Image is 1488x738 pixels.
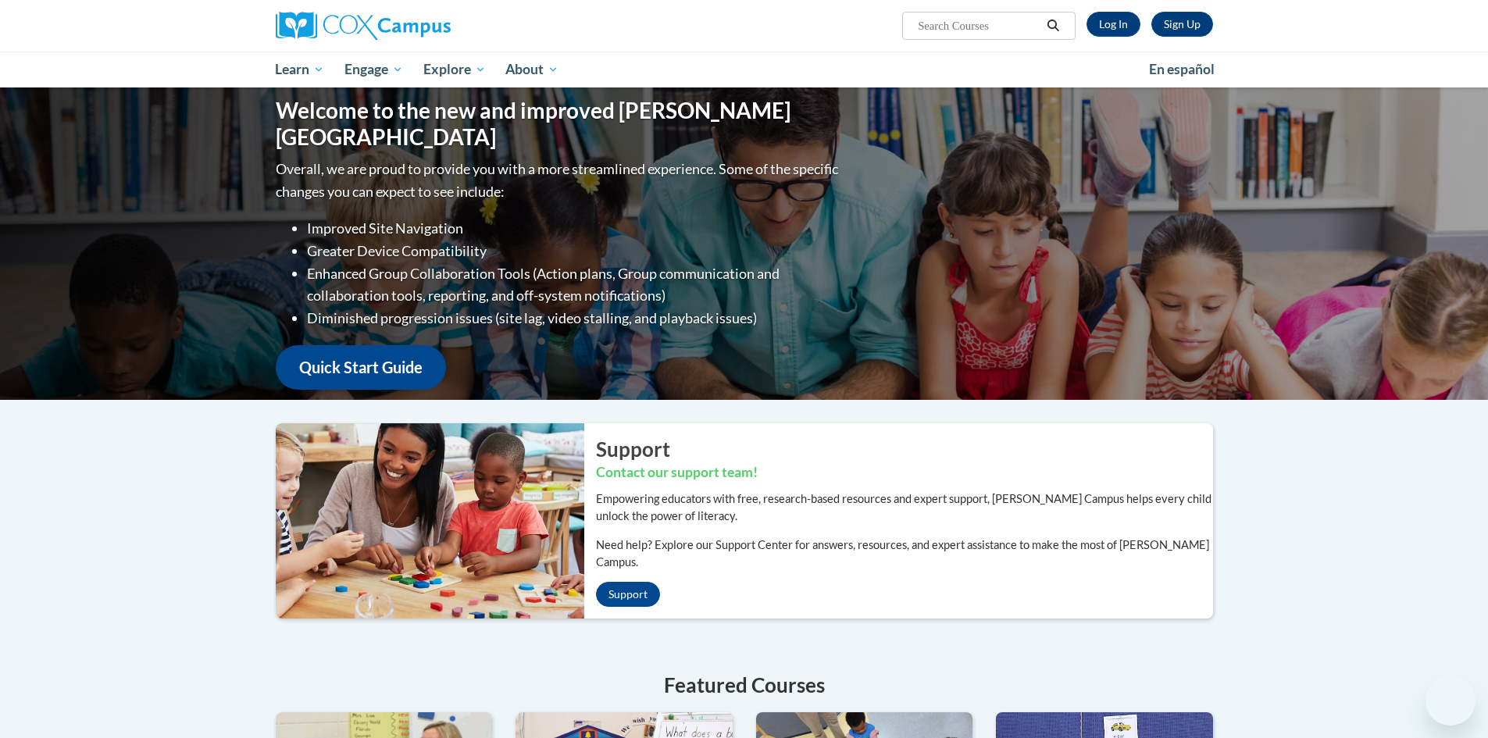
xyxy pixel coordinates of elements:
a: Cox Campus [276,12,573,40]
li: Diminished progression issues (site lag, video stalling, and playback issues) [307,307,842,330]
span: About [505,60,558,79]
input: Search Courses [916,16,1041,35]
a: Learn [266,52,335,87]
a: Explore [413,52,496,87]
a: About [495,52,569,87]
li: Greater Device Compatibility [307,240,842,262]
div: Main menu [252,52,1236,87]
h3: Contact our support team! [596,463,1213,483]
img: ... [264,423,584,619]
p: Need help? Explore our Support Center for answers, resources, and expert assistance to make the m... [596,537,1213,571]
span: En español [1149,61,1215,77]
p: Overall, we are proud to provide you with a more streamlined experience. Some of the specific cha... [276,158,842,203]
a: Log In [1087,12,1140,37]
li: Improved Site Navigation [307,217,842,240]
img: Cox Campus [276,12,451,40]
p: Empowering educators with free, research-based resources and expert support, [PERSON_NAME] Campus... [596,490,1213,525]
h1: Welcome to the new and improved [PERSON_NAME][GEOGRAPHIC_DATA] [276,98,842,150]
a: Engage [334,52,413,87]
button: Search [1041,16,1065,35]
h2: Support [596,435,1213,463]
iframe: Button to launch messaging window [1426,676,1476,726]
a: En español [1139,53,1225,86]
span: Engage [344,60,403,79]
a: Register [1151,12,1213,37]
li: Enhanced Group Collaboration Tools (Action plans, Group communication and collaboration tools, re... [307,262,842,308]
span: Learn [275,60,324,79]
span: Explore [423,60,486,79]
a: Quick Start Guide [276,345,446,390]
a: Support [596,582,660,607]
h4: Featured Courses [276,670,1213,701]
